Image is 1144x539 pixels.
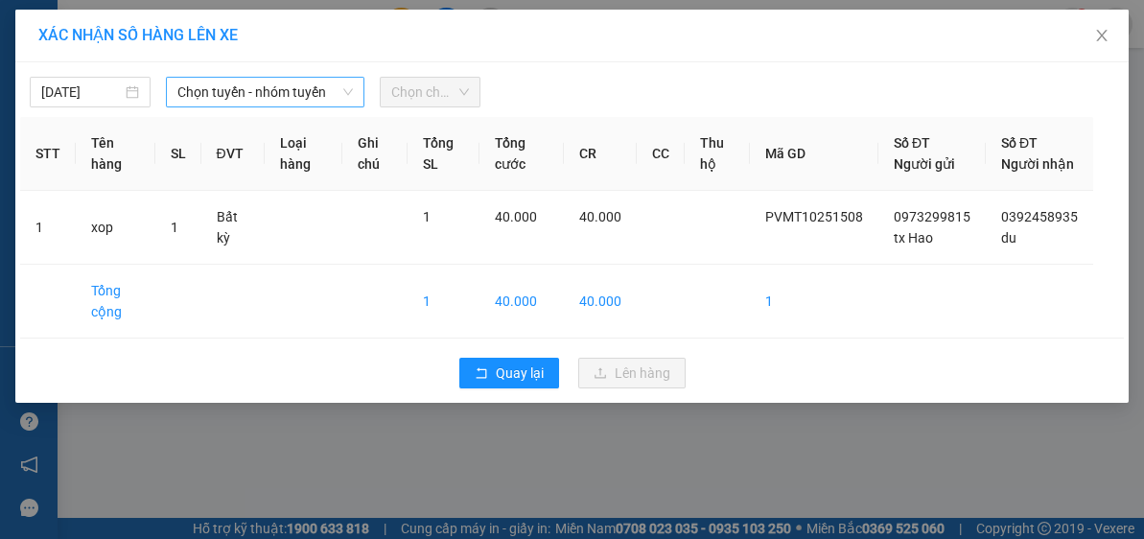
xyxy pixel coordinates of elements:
[475,366,488,382] span: rollback
[564,265,637,339] td: 40.000
[1001,230,1016,246] span: du
[564,117,637,191] th: CR
[579,209,621,224] span: 40.000
[177,78,353,106] span: Chọn tuyến - nhóm tuyến
[496,363,544,384] span: Quay lại
[76,191,155,265] td: xop
[894,135,930,151] span: Số ĐT
[342,117,409,191] th: Ghi chú
[479,265,565,339] td: 40.000
[38,26,238,44] span: XÁC NHẬN SỐ HÀNG LÊN XE
[495,209,537,224] span: 40.000
[171,220,178,235] span: 1
[578,358,686,388] button: uploadLên hàng
[1001,209,1078,224] span: 0392458935
[342,86,354,98] span: down
[1001,135,1038,151] span: Số ĐT
[765,209,863,224] span: PVMT10251508
[201,117,265,191] th: ĐVT
[459,358,559,388] button: rollbackQuay lại
[894,209,970,224] span: 0973299815
[265,117,342,191] th: Loại hàng
[41,82,122,103] input: 12/10/2025
[894,156,955,172] span: Người gửi
[894,230,933,246] span: tx Hao
[750,265,878,339] td: 1
[76,117,155,191] th: Tên hàng
[423,209,431,224] span: 1
[20,191,76,265] td: 1
[408,265,479,339] td: 1
[20,117,76,191] th: STT
[685,117,750,191] th: Thu hộ
[637,117,685,191] th: CC
[201,191,265,265] td: Bất kỳ
[391,78,470,106] span: Chọn chuyến
[1001,156,1074,172] span: Người nhận
[408,117,479,191] th: Tổng SL
[479,117,565,191] th: Tổng cước
[750,117,878,191] th: Mã GD
[1075,10,1129,63] button: Close
[155,117,201,191] th: SL
[76,265,155,339] td: Tổng cộng
[1094,28,1109,43] span: close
